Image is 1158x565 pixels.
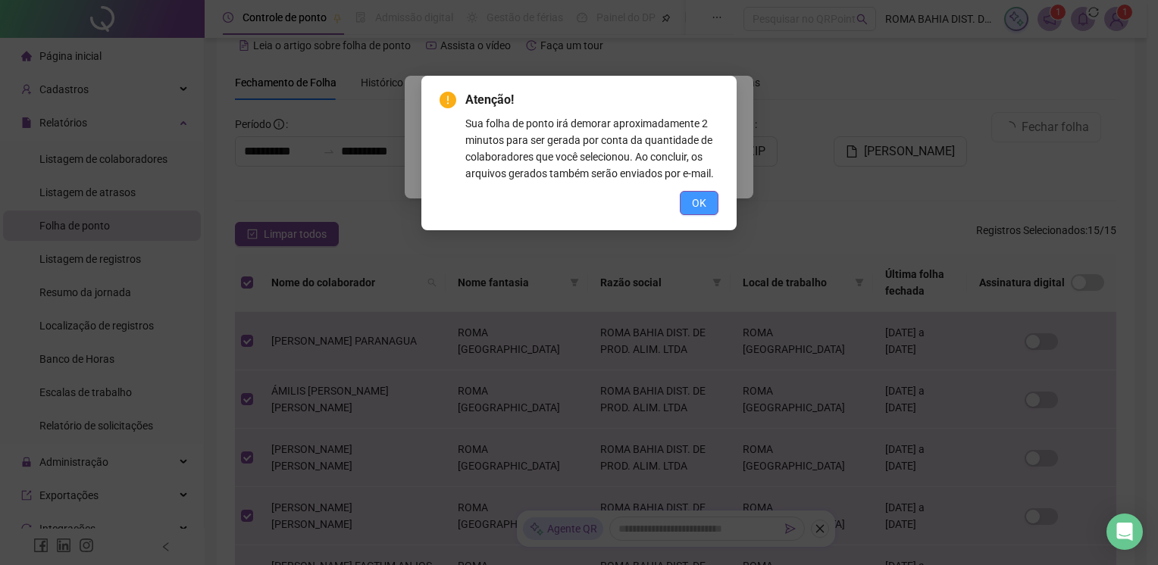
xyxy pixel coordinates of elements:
[692,195,706,211] span: OK
[440,92,456,108] span: exclamation-circle
[465,91,718,109] span: Atenção!
[1106,513,1143,550] div: Open Intercom Messenger
[465,115,718,182] div: Sua folha de ponto irá demorar aproximadamente 2 minutos para ser gerada por conta da quantidade ...
[680,191,718,215] button: OK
